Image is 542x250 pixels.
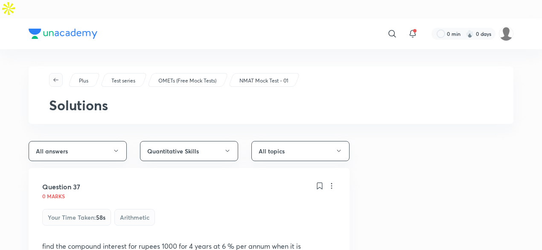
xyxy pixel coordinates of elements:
[29,141,127,161] button: All answers
[42,209,111,226] div: Your time taken :
[29,29,97,39] img: Company Logo
[114,209,155,226] div: Arithmetic
[111,77,135,85] p: Test series
[251,141,350,161] button: All topics
[239,77,288,85] p: NMAT Mock Test - 01
[96,213,105,221] span: 58s
[499,26,513,41] img: Bipasha
[110,77,137,85] a: Test series
[466,29,474,38] img: streak
[79,77,88,85] p: Plus
[78,77,90,85] a: Plus
[157,77,218,85] a: OMETs (Free Mock Tests)
[238,77,290,85] a: NMAT Mock Test - 01
[42,182,80,192] h5: Question 37
[140,141,238,161] button: Quantitative Skills
[158,77,216,85] p: OMETs (Free Mock Tests)
[42,194,65,199] p: 0 marks
[49,97,493,113] h2: Solutions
